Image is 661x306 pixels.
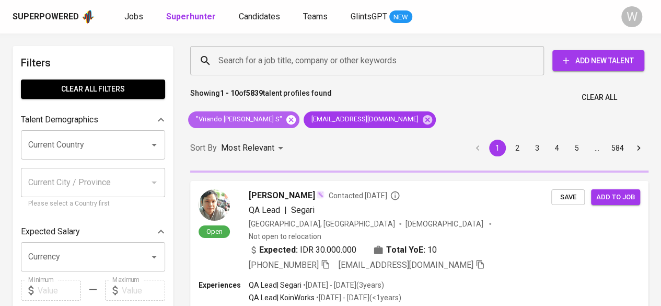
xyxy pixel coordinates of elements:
p: Talent Demographics [21,114,98,126]
input: Value [122,280,165,301]
div: [GEOGRAPHIC_DATA], [GEOGRAPHIC_DATA] [249,219,395,229]
div: … [588,143,605,153]
a: Superpoweredapp logo [13,9,95,25]
button: Add to job [591,189,640,206]
nav: pagination navigation [468,140,648,156]
span: Open [202,227,227,236]
button: Go to page 5 [569,140,585,156]
span: [EMAIL_ADDRESS][DOMAIN_NAME] [339,260,473,270]
span: QA Lead [249,205,280,215]
div: IDR 30.000.000 [249,244,356,256]
p: • [DATE] - [DATE] ( 3 years ) [301,280,384,290]
p: Not open to relocation [249,231,321,242]
div: "Vriando [PERSON_NAME] S" [188,111,299,128]
b: Total YoE: [386,244,425,256]
span: [PERSON_NAME] [249,189,315,202]
button: Go to page 2 [509,140,526,156]
button: Go to page 584 [608,140,627,156]
b: Expected: [259,244,298,256]
span: GlintsGPT [351,12,387,21]
span: | [284,204,287,217]
svg: By Batam recruiter [390,190,400,201]
span: Segari [291,205,315,215]
p: Experiences [199,280,249,290]
span: 10 [427,244,437,256]
button: Save [551,189,585,206]
span: Clear All filters [29,83,157,96]
button: Go to page 4 [549,140,565,156]
button: Clear All filters [21,80,165,99]
img: magic_wand.svg [316,190,324,199]
p: • [DATE] - [DATE] ( <1 years ) [315,292,401,303]
span: Candidates [239,12,280,21]
button: Open [147,250,161,264]
span: Jobs [124,12,143,21]
a: Superhunter [166,10,218,24]
a: GlintsGPT NEW [351,10,412,24]
img: app logo [81,9,95,25]
input: Value [38,280,81,301]
div: Most Relevant [221,139,287,158]
button: Go to next page [630,140,647,156]
span: Teams [303,12,328,21]
div: Superpowered [13,11,79,23]
div: W [621,6,642,27]
span: NEW [389,12,412,22]
button: Go to page 3 [529,140,546,156]
p: QA Lead | Segari [249,280,301,290]
p: Sort By [190,142,217,154]
span: Save [556,191,579,203]
p: Showing of talent profiles found [190,88,332,107]
a: Jobs [124,10,145,24]
img: eba9f01603ec3e5285c25b75238c2092.png [199,189,230,221]
button: Add New Talent [552,50,644,71]
span: Contacted [DATE] [329,190,400,201]
span: [PHONE_NUMBER] [249,260,319,270]
p: QA Lead | KoinWorks [249,292,315,303]
b: Superhunter [166,12,216,21]
p: Expected Salary [21,225,80,238]
a: Candidates [239,10,282,24]
button: page 1 [489,140,506,156]
span: Clear All [582,91,617,104]
p: Most Relevant [221,142,274,154]
div: Expected Salary [21,221,165,242]
a: Teams [303,10,330,24]
span: Add to job [596,191,635,203]
button: Clear All [577,88,621,107]
p: Please select a Country first [28,199,158,209]
span: [DEMOGRAPHIC_DATA] [405,219,485,229]
h6: Filters [21,54,165,71]
button: Open [147,138,161,152]
span: "Vriando [PERSON_NAME] S" [188,115,288,124]
div: [EMAIL_ADDRESS][DOMAIN_NAME] [304,111,436,128]
span: Add New Talent [561,54,636,67]
div: Talent Demographics [21,109,165,130]
span: [EMAIL_ADDRESS][DOMAIN_NAME] [304,115,425,124]
b: 5839 [246,89,263,97]
b: 1 - 10 [220,89,239,97]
